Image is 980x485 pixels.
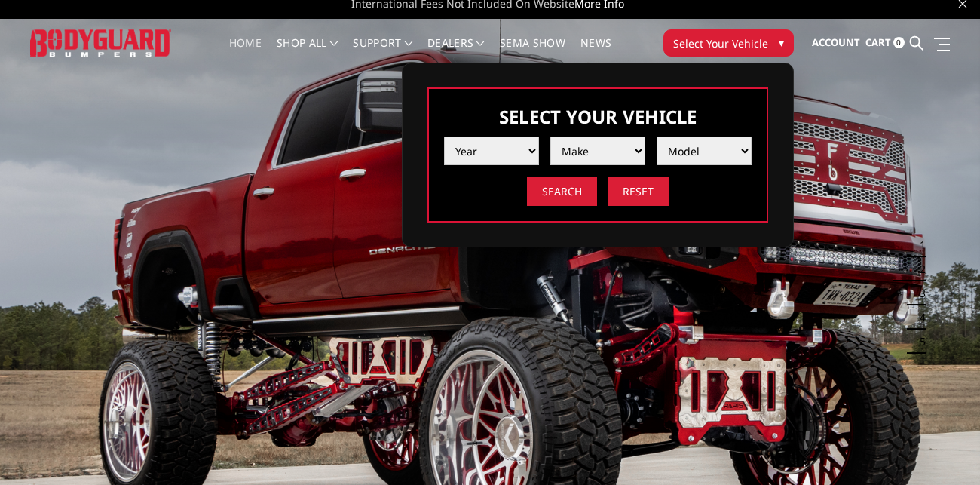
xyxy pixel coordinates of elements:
span: Cart [865,35,891,49]
input: Reset [608,177,669,206]
a: Dealers [427,38,485,67]
a: shop all [277,38,338,67]
button: Select Your Vehicle [663,29,794,57]
iframe: Chat Widget [905,413,980,485]
button: 1 of 5 [911,233,926,257]
a: Cart 0 [865,23,905,63]
a: News [580,38,611,67]
button: 3 of 5 [911,281,926,305]
a: SEMA Show [500,38,565,67]
a: Support [353,38,412,67]
select: Please select the value from list. [444,137,539,165]
select: Please select the value from list. [550,137,645,165]
span: Select Your Vehicle [673,35,768,51]
a: Account [812,23,860,63]
span: Account [812,35,860,49]
a: Home [229,38,262,67]
h3: Select Your Vehicle [444,104,752,129]
input: Search [527,177,597,206]
span: 0 [893,37,905,48]
span: ▾ [779,35,784,51]
img: BODYGUARD BUMPERS [30,29,171,57]
button: 4 of 5 [911,305,926,330]
button: 2 of 5 [911,257,926,281]
button: 5 of 5 [911,330,926,354]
